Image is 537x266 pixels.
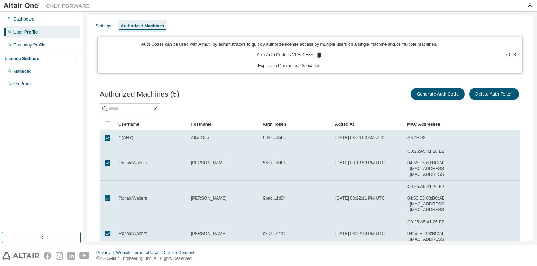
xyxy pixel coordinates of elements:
span: [DATE] 08:22:11 PM UTC [335,195,385,201]
div: Auth Token [263,119,329,130]
div: Company Profile [13,42,45,48]
div: Settings [96,23,111,29]
span: C0:25:A5:41:26:E2 , 04:56:E5:68:BC:AD , [MAC_ADDRESS] , [MAC_ADDRESS] [407,219,445,248]
div: MAC Addresses [407,119,441,130]
img: Altair One [4,2,94,9]
span: [PERSON_NAME] [191,160,227,166]
div: Dashboard [13,16,35,22]
img: youtube.svg [79,252,90,260]
span: [DATE] 08:22:49 PM UTC [335,231,385,236]
button: Delete Auth Token [469,88,519,100]
span: 9bac...1d8f [263,195,284,201]
img: facebook.svg [44,252,51,260]
div: Managed [13,68,31,74]
span: AltairOne [191,135,209,141]
span: [DATE] 08:24:03 AM UTC [335,135,385,141]
div: License Settings [5,56,39,62]
img: linkedin.svg [67,252,75,260]
img: instagram.svg [56,252,63,260]
div: On Prem [13,81,31,87]
span: ANYHOST [407,135,428,141]
span: RonaldWalters [119,195,147,201]
span: 9d32...35bc [263,135,286,141]
span: C0:25:A5:41:26:E2 , 04:56:E5:68:BC:AD , [MAC_ADDRESS] , [MAC_ADDRESS] [407,184,445,213]
div: Username [118,119,185,130]
div: User Profile [13,29,38,35]
div: Website Terms of Use [116,250,163,256]
span: RonaldWalters [119,160,147,166]
span: 56d7...6dfd [263,160,285,166]
span: [PERSON_NAME] [191,231,227,236]
div: Hostname [191,119,257,130]
img: altair_logo.svg [2,252,39,260]
div: Cookie Consent [163,250,198,256]
div: Added At [335,119,401,130]
span: RonaldWalters [119,231,147,236]
div: Authorized Machines [121,23,164,29]
p: © 2025 Altair Engineering, Inc. All Rights Reserved. [96,256,199,262]
span: * (ANY) [119,135,134,141]
span: Authorized Machines (5) [100,90,179,98]
p: Auth Codes can be used with Almutil by administrators to quickly authorize license access by mult... [102,41,476,48]
span: [PERSON_NAME] [191,195,227,201]
p: Your Auth Code is: VLEJCF8Y [256,52,322,58]
p: Expires in 14 minutes, 43 seconds [102,63,476,69]
span: C0:25:A5:41:26:E2 , 04:56:E5:68:BC:AD , [MAC_ADDRESS] , [MAC_ADDRESS] [407,148,445,177]
button: Generate Auth Code [411,88,465,100]
span: c301...4cb1 [263,231,285,236]
div: Privacy [96,250,116,256]
span: [DATE] 08:18:53 PM UTC [335,160,385,166]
